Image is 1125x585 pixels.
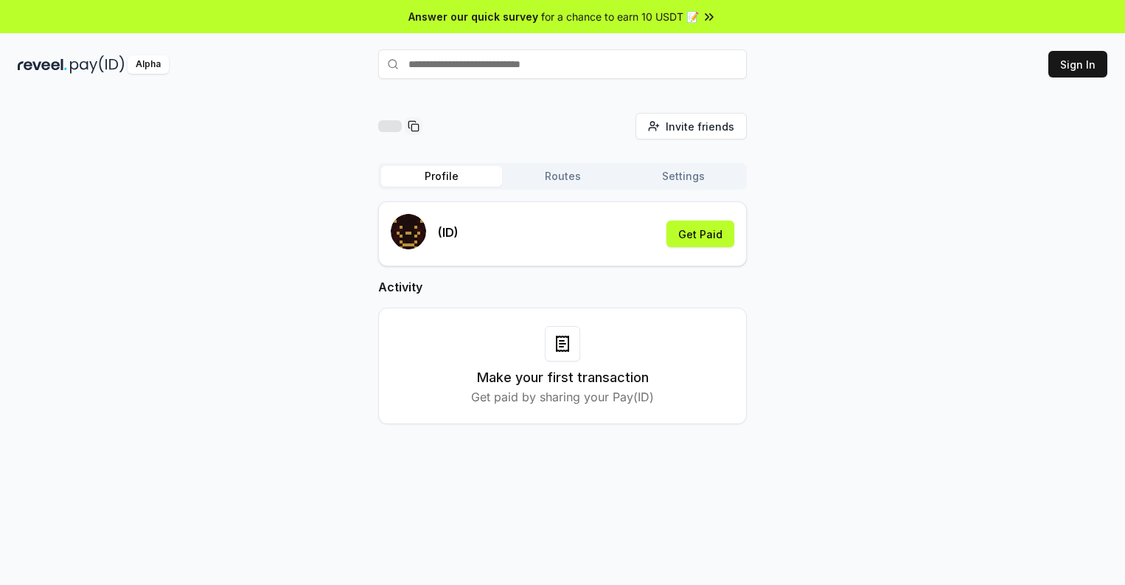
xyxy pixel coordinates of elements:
h3: Make your first transaction [477,367,649,388]
button: Invite friends [635,113,747,139]
img: pay_id [70,55,125,74]
span: for a chance to earn 10 USDT 📝 [541,9,699,24]
button: Routes [502,166,623,187]
button: Settings [623,166,744,187]
p: (ID) [438,224,459,241]
img: reveel_dark [18,55,67,74]
h2: Activity [378,278,747,296]
div: Alpha [128,55,169,74]
button: Get Paid [666,221,734,247]
button: Profile [381,166,502,187]
p: Get paid by sharing your Pay(ID) [471,388,654,406]
span: Invite friends [666,119,734,134]
button: Sign In [1048,51,1107,77]
span: Answer our quick survey [408,9,538,24]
